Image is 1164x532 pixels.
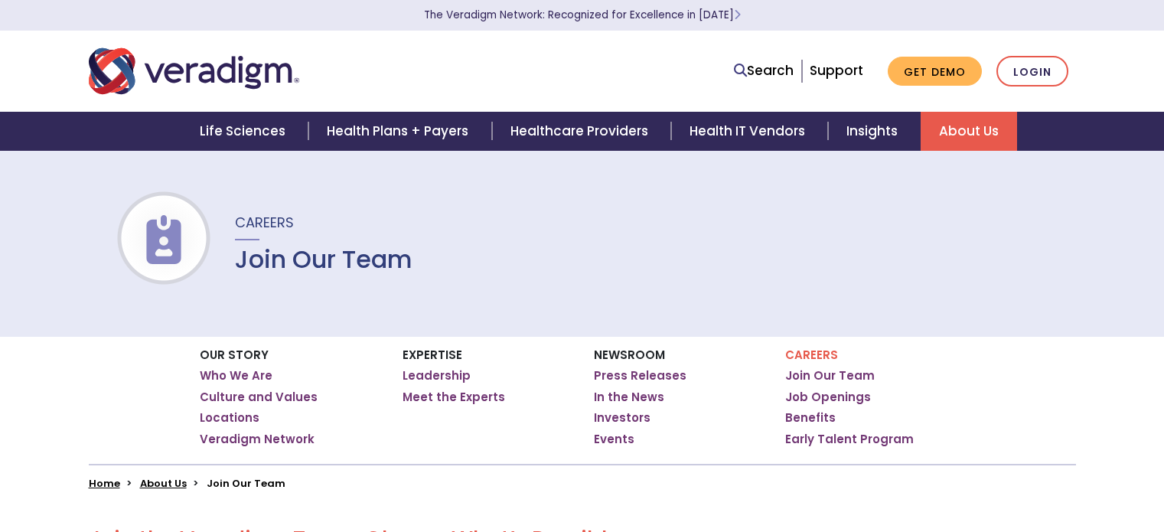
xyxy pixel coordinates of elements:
a: Health IT Vendors [671,112,828,151]
a: Get Demo [888,57,982,86]
a: Life Sciences [181,112,308,151]
a: Leadership [403,368,471,383]
a: The Veradigm Network: Recognized for Excellence in [DATE]Learn More [424,8,741,22]
a: Investors [594,410,650,426]
a: Login [996,56,1068,87]
a: Search [734,60,794,81]
a: Early Talent Program [785,432,914,447]
a: Support [810,61,863,80]
a: Benefits [785,410,836,426]
a: Locations [200,410,259,426]
a: Veradigm Network [200,432,315,447]
a: Meet the Experts [403,390,505,405]
a: Culture and Values [200,390,318,405]
a: Press Releases [594,368,686,383]
a: Events [594,432,634,447]
a: In the News [594,390,664,405]
span: Learn More [734,8,741,22]
a: Job Openings [785,390,871,405]
span: Careers [235,213,294,232]
a: About Us [921,112,1017,151]
h1: Join Our Team [235,245,412,274]
a: Join Our Team [785,368,875,383]
a: Healthcare Providers [492,112,671,151]
a: Insights [828,112,921,151]
img: Veradigm logo [89,46,299,96]
a: Who We Are [200,368,272,383]
a: Home [89,476,120,491]
a: Health Plans + Payers [308,112,491,151]
a: About Us [140,476,187,491]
